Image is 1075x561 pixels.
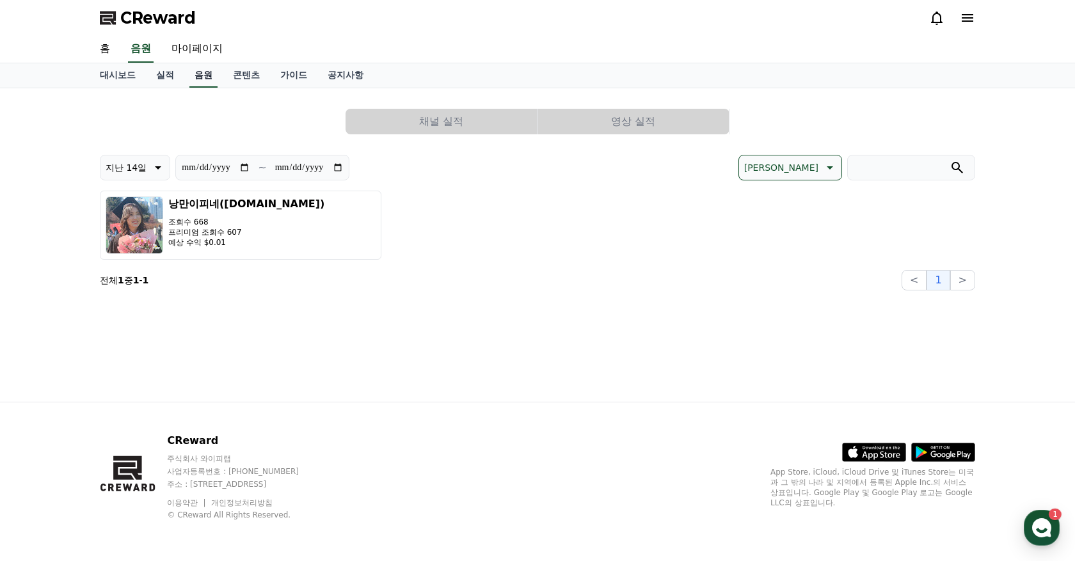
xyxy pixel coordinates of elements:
[168,227,324,237] p: 프리미엄 조회수 607
[744,159,818,177] p: [PERSON_NAME]
[189,63,218,88] a: 음원
[270,63,317,88] a: 가이드
[167,479,323,489] p: 주소 : [STREET_ADDRESS]
[167,433,323,448] p: CReward
[90,63,146,88] a: 대시보드
[223,63,270,88] a: 콘텐츠
[100,155,170,180] button: 지난 14일
[40,425,48,435] span: 홈
[168,237,324,248] p: 예상 수익 $0.01
[90,36,120,63] a: 홈
[161,36,233,63] a: 마이페이지
[258,160,266,175] p: ~
[902,270,927,290] button: <
[167,454,323,464] p: 주식회사 와이피랩
[128,36,154,63] a: 음원
[537,109,729,134] button: 영상 실적
[118,275,124,285] strong: 1
[738,155,842,180] button: [PERSON_NAME]
[770,467,975,508] p: App Store, iCloud, iCloud Drive 및 iTunes Store는 미국과 그 밖의 나라 및 지역에서 등록된 Apple Inc.의 서비스 상표입니다. Goo...
[167,466,323,477] p: 사업자등록번호 : [PHONE_NUMBER]
[106,196,163,254] img: 낭만이피네(P.ne)
[211,498,273,507] a: 개인정보처리방침
[146,63,184,88] a: 실적
[167,510,323,520] p: © CReward All Rights Reserved.
[198,425,213,435] span: 설정
[317,63,374,88] a: 공지사항
[100,191,381,260] button: 낭만이피네([DOMAIN_NAME]) 조회수 668 프리미엄 조회수 607 예상 수익 $0.01
[346,109,537,134] button: 채널 실적
[100,274,148,287] p: 전체 중 -
[165,406,246,438] a: 설정
[106,159,147,177] p: 지난 14일
[167,498,207,507] a: 이용약관
[117,425,132,436] span: 대화
[168,196,324,212] h3: 낭만이피네([DOMAIN_NAME])
[84,406,165,438] a: 1대화
[130,405,134,415] span: 1
[950,270,975,290] button: >
[168,217,324,227] p: 조회수 668
[927,270,950,290] button: 1
[4,406,84,438] a: 홈
[120,8,196,28] span: CReward
[143,275,149,285] strong: 1
[100,8,196,28] a: CReward
[133,275,139,285] strong: 1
